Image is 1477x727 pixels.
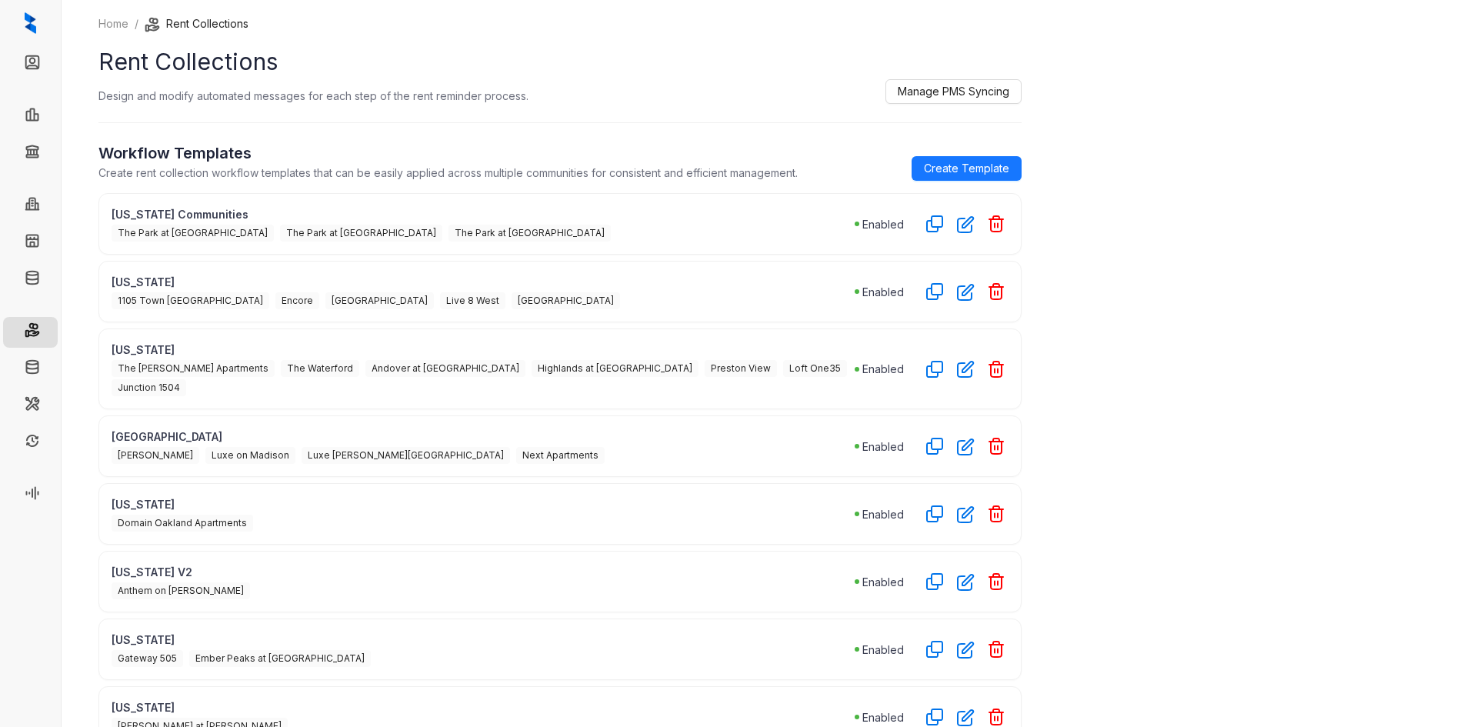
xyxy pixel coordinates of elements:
[512,292,620,309] span: [GEOGRAPHIC_DATA]
[885,79,1022,104] button: Manage PMS Syncing
[112,632,855,648] p: [US_STATE]
[862,574,904,590] p: Enabled
[112,650,183,667] span: Gateway 505
[112,699,855,715] p: [US_STATE]
[112,429,855,445] p: [GEOGRAPHIC_DATA]
[532,360,698,377] span: Highlands at [GEOGRAPHIC_DATA]
[924,160,1009,177] span: Create Template
[440,292,505,309] span: Live 8 West
[112,564,855,580] p: [US_STATE] V2
[302,447,510,464] span: Luxe [PERSON_NAME][GEOGRAPHIC_DATA]
[3,49,58,80] li: Leads
[189,650,371,667] span: Ember Peaks at [GEOGRAPHIC_DATA]
[112,225,274,242] span: The Park at [GEOGRAPHIC_DATA]
[3,191,58,222] li: Communities
[98,142,798,165] h2: Workflow Templates
[3,102,58,132] li: Leasing
[912,156,1022,181] a: Create Template
[325,292,434,309] span: [GEOGRAPHIC_DATA]
[862,439,904,455] p: Enabled
[112,379,186,396] span: Junction 1504
[3,480,58,511] li: Voice AI
[3,354,58,385] li: Move Outs
[95,15,132,32] a: Home
[98,165,798,181] p: Create rent collection workflow templates that can be easily applied across multiple communities ...
[783,360,847,377] span: Loft One35
[365,360,525,377] span: Andover at [GEOGRAPHIC_DATA]
[112,342,855,358] p: [US_STATE]
[112,447,199,464] span: [PERSON_NAME]
[448,225,611,242] span: The Park at [GEOGRAPHIC_DATA]
[862,361,904,377] p: Enabled
[275,292,319,309] span: Encore
[112,515,253,532] span: Domain Oakland Apartments
[135,15,138,32] li: /
[98,88,528,104] p: Design and modify automated messages for each step of the rent reminder process.
[3,228,58,258] li: Units
[112,582,250,599] span: Anthem on [PERSON_NAME]
[112,496,855,512] p: [US_STATE]
[862,506,904,522] p: Enabled
[3,428,58,459] li: Renewals
[281,360,359,377] span: The Waterford
[516,447,605,464] span: Next Apartments
[112,360,275,377] span: The [PERSON_NAME] Apartments
[112,206,855,222] p: [US_STATE] Communities
[3,317,58,348] li: Rent Collections
[112,274,855,290] p: [US_STATE]
[862,284,904,300] p: Enabled
[280,225,442,242] span: The Park at [GEOGRAPHIC_DATA]
[112,292,269,309] span: 1105 Town [GEOGRAPHIC_DATA]
[862,216,904,232] p: Enabled
[705,360,777,377] span: Preston View
[205,447,295,464] span: Luxe on Madison
[3,265,58,295] li: Knowledge
[898,83,1009,100] span: Manage PMS Syncing
[862,709,904,725] p: Enabled
[3,138,58,169] li: Collections
[145,15,248,32] li: Rent Collections
[98,45,1022,79] h1: Rent Collections
[25,12,36,34] img: logo
[3,391,58,422] li: Maintenance
[862,642,904,658] p: Enabled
